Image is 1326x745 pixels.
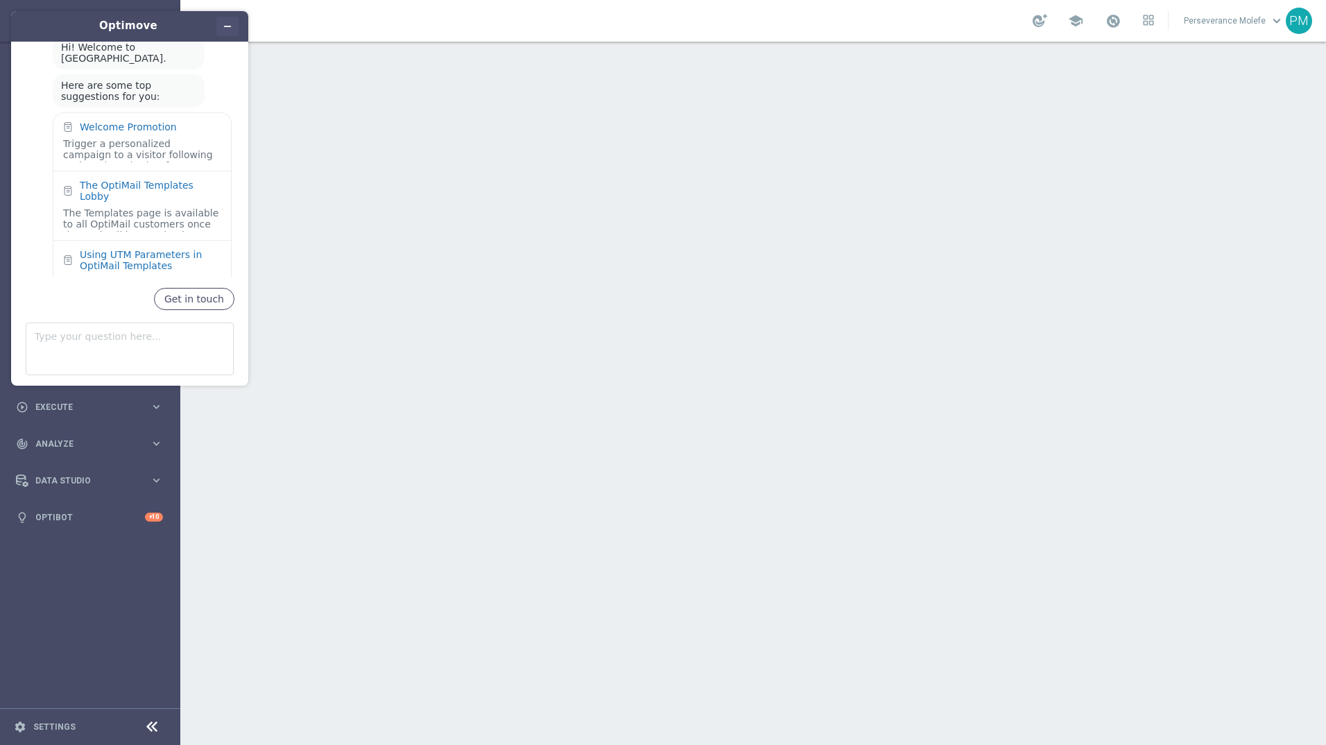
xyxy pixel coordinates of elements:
[16,499,163,536] div: Optibot
[150,437,163,450] i: keyboard_arrow_right
[80,121,177,132] div: Welcome Promotion
[16,401,150,413] div: Execute
[60,18,197,34] h1: Optimove
[63,277,221,301] div: UTM parameters are simple parameters that can be attached to URLs in order to track a link’s sour...
[63,138,221,162] div: Trigger a personalized campaign to a visitor following registration whether from your website or ...
[35,477,150,485] span: Data Studio
[53,113,231,171] div: Welcome PromotionTrigger a personalized campaign to a visitor following registration whether from...
[15,438,164,449] button: track_changes Analyze keyboard_arrow_right
[150,400,163,413] i: keyboard_arrow_right
[150,474,163,487] i: keyboard_arrow_right
[35,499,145,536] a: Optibot
[35,403,150,411] span: Execute
[216,17,239,36] button: Minimize widget
[63,207,221,232] div: The Templates page is available to all OptiMail customers once the OptiMail integration is comple...
[15,512,164,523] button: lightbulb Optibot +10
[15,475,164,486] button: Data Studio keyboard_arrow_right
[145,513,163,522] div: +10
[16,438,150,450] div: Analyze
[61,80,160,102] span: Here are some top suggestions for you:
[16,401,28,413] i: play_circle_outline
[53,171,231,240] div: The OptiMail Templates LobbyThe Templates page is available to all OptiMail customers once the Op...
[1269,13,1284,28] span: keyboard_arrow_down
[1182,10,1286,31] a: Perseverance Molefekeyboard_arrow_down
[80,180,221,202] div: The OptiMail Templates Lobby
[80,249,221,271] div: Using UTM Parameters in OptiMail Templates
[14,721,26,733] i: settings
[53,241,231,309] div: Using UTM Parameters in OptiMail TemplatesUTM parameters are simple parameters that can be attach...
[33,723,76,731] a: Settings
[15,402,164,413] button: play_circle_outline Execute keyboard_arrow_right
[61,42,166,64] span: Hi! Welcome to [GEOGRAPHIC_DATA].
[1286,8,1312,34] div: PM
[16,511,28,524] i: lightbulb
[154,288,234,310] button: Get in touch
[1068,13,1083,28] span: school
[16,438,28,450] i: track_changes
[16,474,150,487] div: Data Studio
[35,440,150,448] span: Analyze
